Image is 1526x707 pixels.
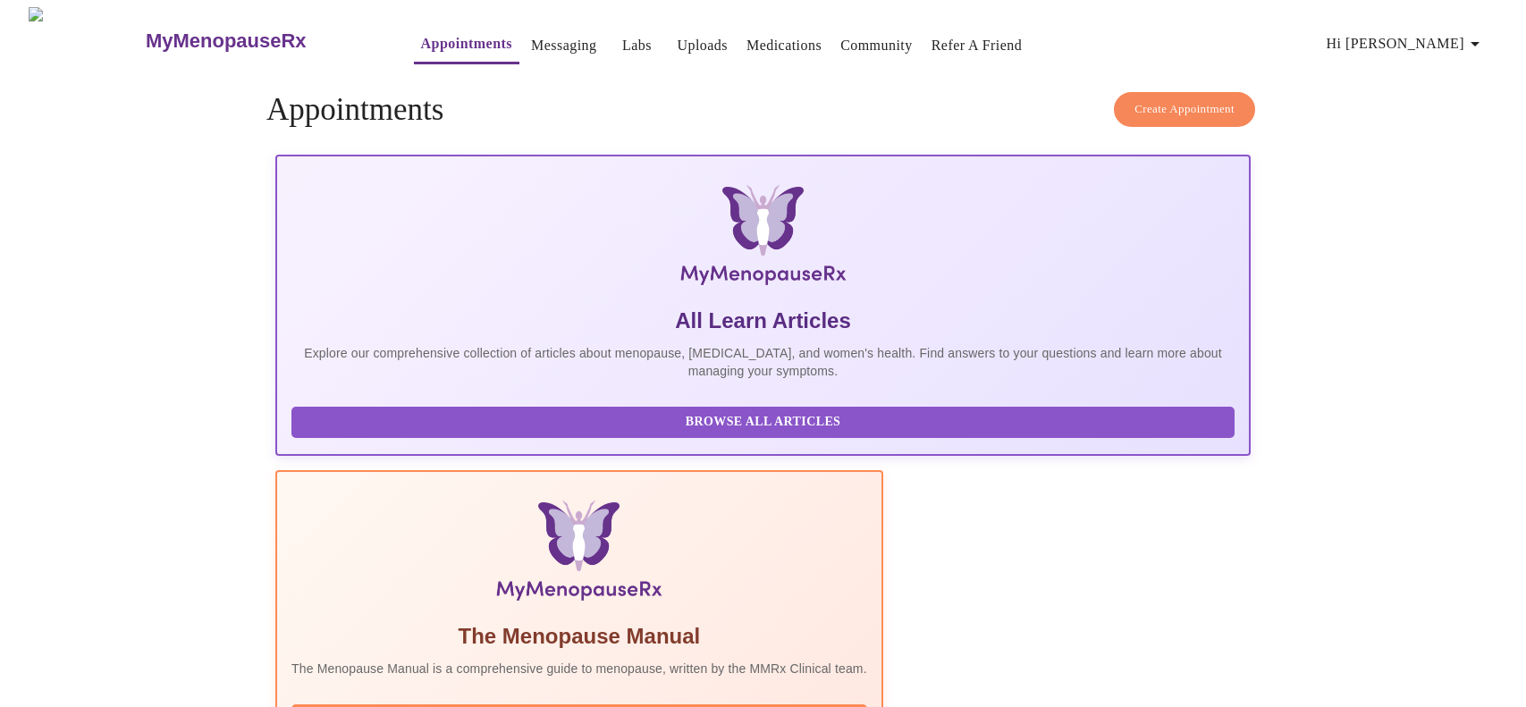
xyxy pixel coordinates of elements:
h4: Appointments [266,92,1260,128]
button: Labs [608,28,665,63]
h5: The Menopause Manual [291,622,867,651]
p: The Menopause Manual is a comprehensive guide to menopause, written by the MMRx Clinical team. [291,660,867,678]
a: Labs [622,33,652,58]
img: Menopause Manual [383,501,775,608]
a: Appointments [421,31,512,56]
span: Browse All Articles [309,411,1217,433]
a: Community [840,33,913,58]
a: Browse All Articles [291,413,1239,428]
h5: All Learn Articles [291,307,1235,335]
button: Appointments [414,26,519,64]
img: MyMenopauseRx Logo [438,185,1088,292]
button: Messaging [524,28,603,63]
a: Medications [746,33,822,58]
button: Refer a Friend [924,28,1030,63]
img: MyMenopauseRx Logo [29,7,143,74]
button: Community [833,28,920,63]
button: Create Appointment [1114,92,1255,127]
h3: MyMenopauseRx [146,29,307,53]
a: Refer a Friend [932,33,1023,58]
span: Create Appointment [1134,99,1235,120]
a: Messaging [531,33,596,58]
button: Uploads [670,28,735,63]
button: Medications [739,28,829,63]
a: MyMenopauseRx [143,10,377,72]
p: Explore our comprehensive collection of articles about menopause, [MEDICAL_DATA], and women's hea... [291,344,1235,380]
span: Hi [PERSON_NAME] [1327,31,1486,56]
button: Browse All Articles [291,407,1235,438]
button: Hi [PERSON_NAME] [1319,26,1493,62]
a: Uploads [677,33,728,58]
